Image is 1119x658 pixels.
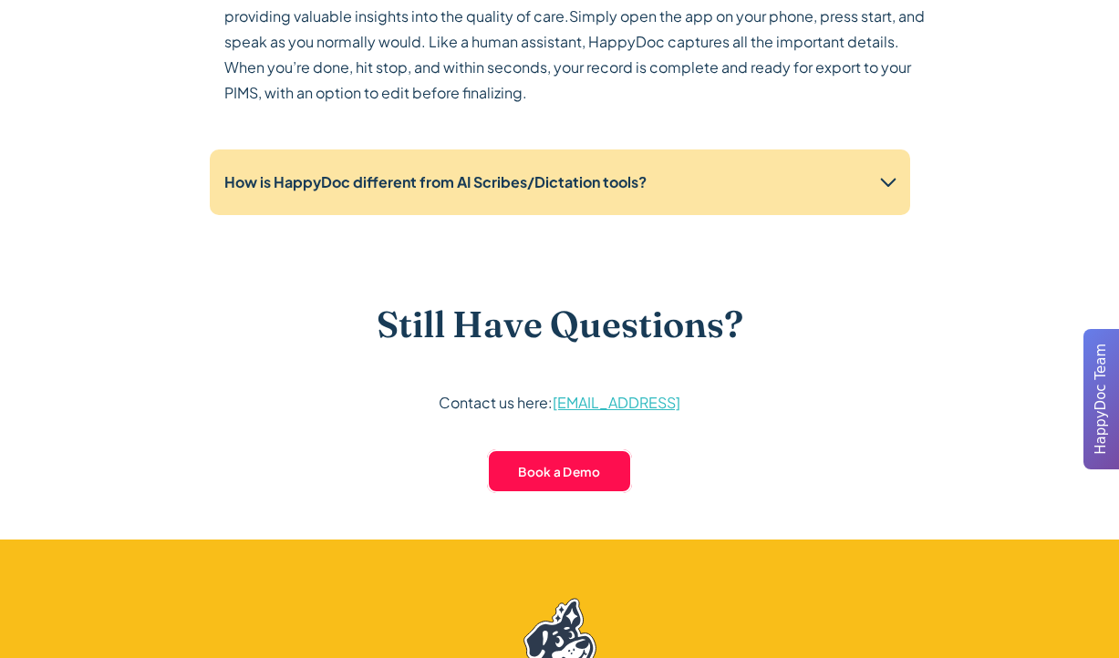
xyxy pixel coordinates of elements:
strong: How is HappyDoc different from AI Scribes/Dictation tools? [224,172,647,191]
a: Book a Demo [487,449,632,493]
p: Contact us here: [439,390,680,416]
a: [EMAIL_ADDRESS] [553,393,680,412]
h3: Still Have Questions? [377,303,743,346]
